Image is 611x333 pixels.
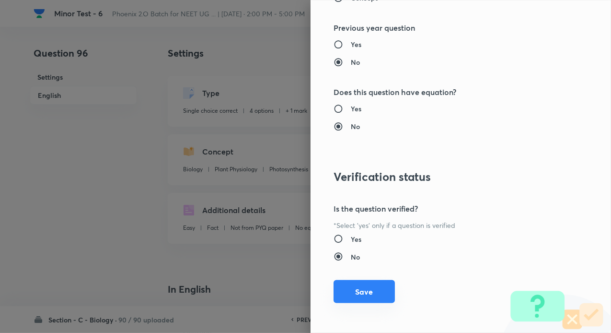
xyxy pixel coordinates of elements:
button: Save [334,280,395,303]
h6: No [351,252,360,262]
h5: Previous year question [334,22,556,34]
h5: Does this question have equation? [334,86,556,98]
h5: Is the question verified? [334,203,556,214]
h6: No [351,57,360,67]
p: *Select 'yes' only if a question is verified [334,220,556,230]
h6: Yes [351,104,361,114]
h6: No [351,121,360,131]
h6: Yes [351,39,361,49]
h3: Verification status [334,170,556,184]
h6: Yes [351,234,361,244]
